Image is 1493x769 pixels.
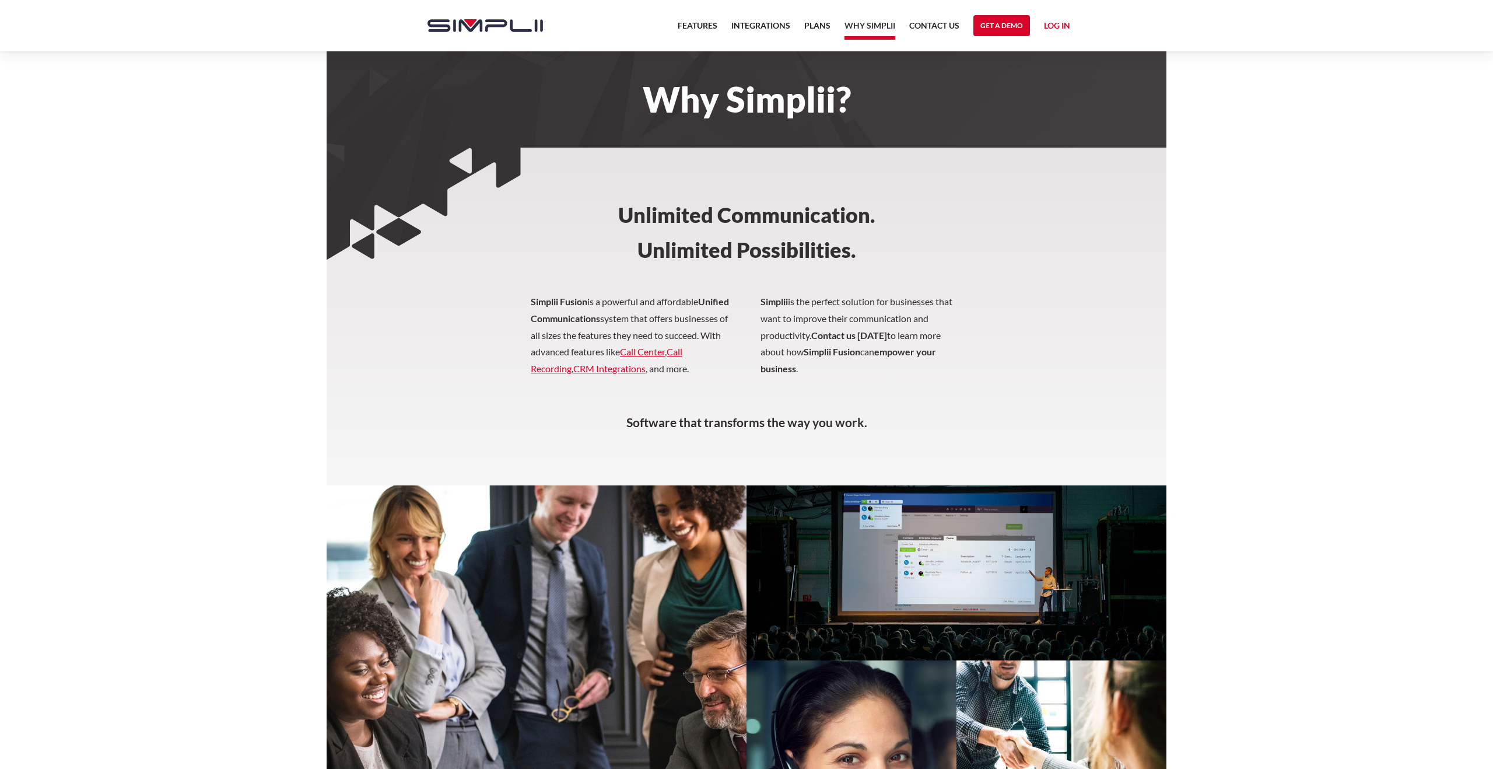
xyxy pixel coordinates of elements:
a: Features [678,19,717,40]
a: Get a Demo [973,15,1030,36]
strong: Unified Communications [531,296,729,324]
a: Call Center [620,346,665,357]
h3: Unlimited Communication. ‍ Unlimited Possibilities. [565,148,928,293]
strong: Simplii Fusion [804,346,860,357]
a: CRM Integrations [573,363,646,374]
a: Contact US [909,19,959,40]
a: Why Simplii [844,19,895,40]
strong: Simplii Fusion [531,296,587,307]
img: Simplii [427,19,543,32]
a: Plans [804,19,830,40]
p: is a powerful and affordable system that offers businesses of all sizes the features they need to... [531,293,962,394]
h1: Why Simplii? [416,86,1077,112]
a: Log in [1044,19,1070,36]
a: Integrations [731,19,790,40]
strong: Contact us [DATE] [811,330,887,341]
strong: Simplii [760,296,788,307]
strong: Software that transforms the way you work. [626,415,867,429]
